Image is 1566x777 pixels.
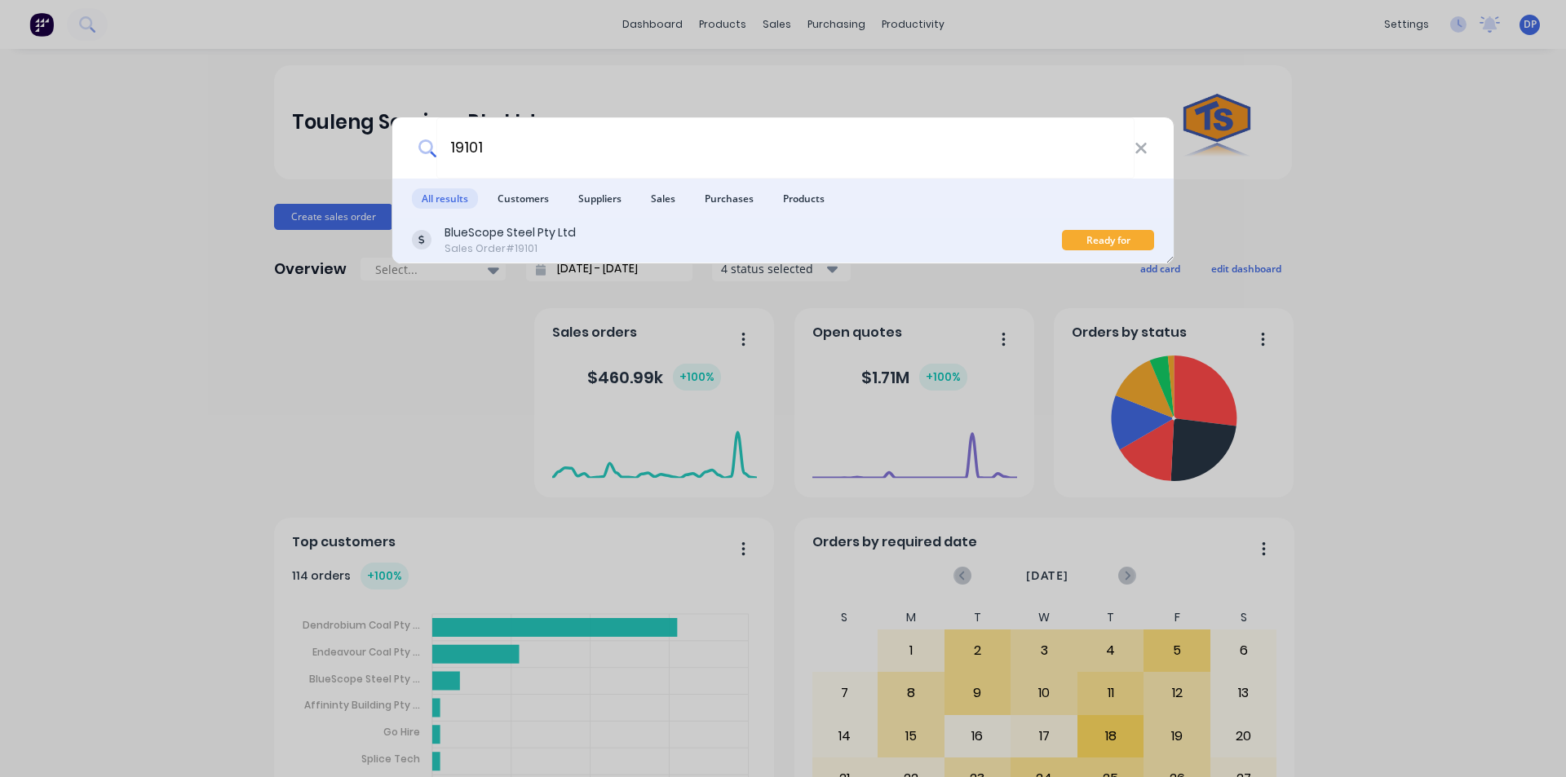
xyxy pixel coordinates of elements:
span: Purchases [695,188,763,209]
div: BlueScope Steel Pty Ltd [445,224,576,241]
div: Ready for Blast/Paint [1062,230,1154,250]
span: Suppliers [568,188,631,209]
span: All results [412,188,478,209]
span: Customers [488,188,559,209]
span: Sales [641,188,685,209]
input: Start typing a customer or supplier name to create a new order... [436,117,1135,179]
span: Products [773,188,834,209]
div: Sales Order #19101 [445,241,576,256]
